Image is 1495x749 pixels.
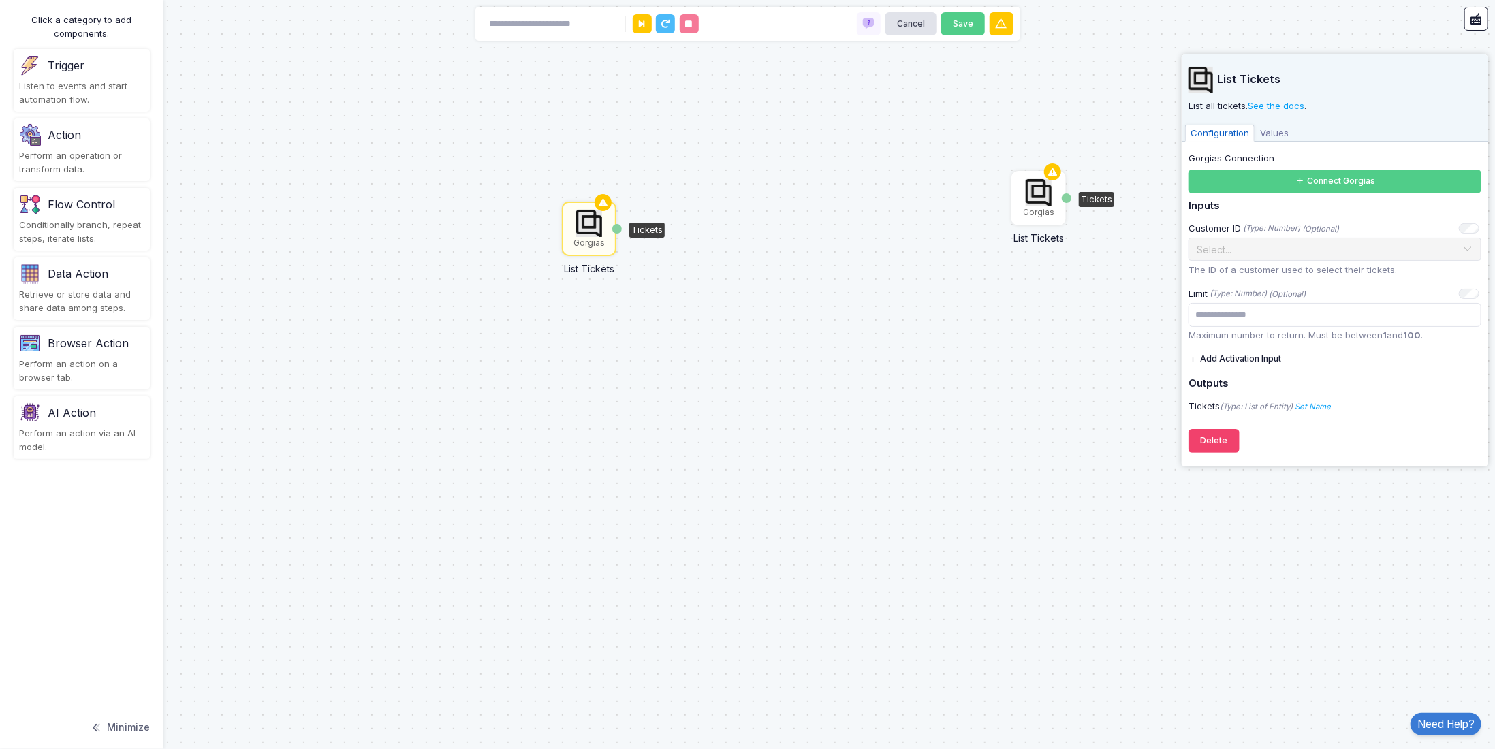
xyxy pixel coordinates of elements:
a: Set Name [1295,402,1331,411]
a: See the docs [1248,100,1304,111]
img: gorgias.png [1189,67,1213,93]
strong: 100 [1403,330,1421,340]
h5: Outputs [1189,378,1481,390]
strong: 1 [1383,330,1387,340]
h5: Inputs [1189,200,1481,212]
span: Configuration [1185,125,1255,142]
div: Retrieve or store data and share data among steps. [19,288,144,315]
span: Values [1255,125,1294,142]
img: settings.png [19,124,41,146]
i: (Optional) [1270,289,1306,299]
i: (Type: List of Entity) [1220,402,1293,411]
button: Delete [1189,429,1240,453]
p: List all tickets. . [1189,99,1481,113]
div: List Tickets [981,224,1097,245]
p: Maximum number to return. Must be between and . [1189,329,1481,342]
div: Perform an operation or transform data. [19,149,144,176]
i: (Type: Number) [1210,288,1267,300]
div: Browser Action [48,335,129,351]
div: Tickets [1182,400,1488,413]
i: (Type: Number) [1243,223,1300,234]
div: Tickets [1079,192,1114,207]
div: Click a category to add components. [14,14,150,40]
div: Perform an action on a browser tab. [19,357,144,384]
button: Connect Gorgias [1189,170,1481,193]
div: Gorgias [1023,206,1054,219]
div: List Tickets [531,255,647,276]
div: Customer ID [1189,222,1300,236]
div: Tickets [629,223,665,238]
button: Warnings [990,12,1013,36]
div: Perform an action via an AI model. [19,427,144,453]
p: The ID of a customer used to select their tickets. [1189,264,1481,277]
div: Limit [1189,287,1267,301]
div: Data Action [48,266,108,282]
img: trigger.png [19,54,41,76]
i: (Optional) [1303,224,1340,234]
div: Listen to events and start automation flow. [19,80,144,106]
button: Cancel [885,12,937,36]
span: List Tickets [1218,73,1482,86]
img: category-v2.png [19,402,41,424]
button: Minimize [90,712,150,742]
img: gorgias.png [1026,179,1052,206]
img: flow-v1.png [19,193,41,215]
label: Gorgias Connection [1189,152,1274,165]
button: Add Activation Input [1189,347,1282,371]
div: Action [48,127,81,143]
img: category-v1.png [19,332,41,354]
div: Flow Control [48,196,115,212]
a: Need Help? [1411,713,1481,735]
img: gorgias.png [576,210,602,237]
div: AI Action [48,404,96,421]
div: Conditionally branch, repeat steps, iterate lists. [19,219,144,245]
button: Save [941,12,986,36]
div: Trigger [48,57,84,74]
div: Gorgias [573,237,605,249]
img: category.png [19,263,41,285]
